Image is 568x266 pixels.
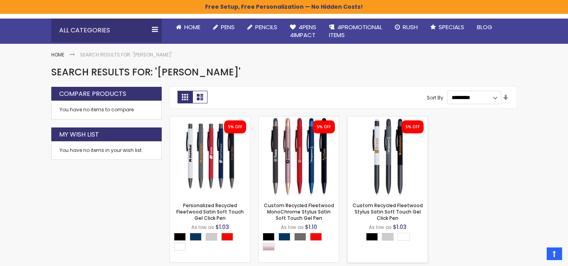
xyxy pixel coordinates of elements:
span: Rush [403,23,418,31]
div: 5% OFF [405,124,420,130]
span: Search results for: '[PERSON_NAME]' [51,66,241,79]
div: You have no items in your wish list. [60,147,153,154]
div: Select A Color [174,233,250,253]
a: Personalized Recycled Fleetwood Satin Soft Touch Gel Click Pen [170,116,250,123]
img: Personalized Recycled Fleetwood Satin Soft Touch Gel Click Pen [170,116,250,197]
span: Blog [477,23,492,31]
span: Pens [221,23,235,31]
div: Navy Blue [278,233,290,241]
img: Custom Recycled Fleetwood Stylus Satin Soft Touch Gel Click Pen [348,116,428,197]
a: Custom Recycled Fleetwood Stylus Satin Soft Touch Gel Click Pen [348,116,428,123]
span: As low as [191,224,214,230]
span: Home [184,23,200,31]
span: $1.10 [305,223,317,231]
div: Black [174,233,186,241]
a: Rush [389,19,424,36]
a: Custom Recycled Fleetwood MonoChrome Stylus Satin Soft Touch Gel Pen [264,202,334,221]
div: 5% OFF [228,124,242,130]
strong: Grid [177,91,192,103]
span: As low as [281,224,304,230]
span: As low as [369,224,392,230]
div: Grey Light [206,233,217,241]
span: $1.03 [215,223,229,231]
a: Pencils [241,19,284,36]
a: Top [547,247,562,260]
a: 4PROMOTIONALITEMS [323,19,389,44]
a: Pens [207,19,241,36]
span: 4Pens 4impact [290,23,316,39]
a: Blog [471,19,499,36]
span: 4PROMOTIONAL ITEMS [329,23,382,39]
span: Specials [439,23,464,31]
div: Select A Color [263,233,339,253]
div: Grey Light [382,233,394,241]
a: Custom Recycled Fleetwood MonoChrome Stylus Satin Soft Touch Gel Pen [259,116,339,123]
a: Home [170,19,207,36]
div: All Categories [51,19,162,42]
label: Sort By [427,94,443,101]
div: Select A Color [366,233,413,243]
strong: Compare Products [59,90,126,98]
span: Pencils [255,23,277,31]
div: White [398,233,409,241]
div: You have no items to compare. [51,101,162,119]
a: Custom Recycled Fleetwood Stylus Satin Soft Touch Gel Click Pen [353,202,423,221]
div: Navy Blue [190,233,202,241]
div: Black [263,233,275,241]
div: 5% OFF [317,124,331,130]
span: $1.03 [393,223,407,231]
div: Red [221,233,233,241]
a: Personalized Recycled Fleetwood Satin Soft Touch Gel Click Pen [176,202,244,221]
div: Red [310,233,322,241]
img: Custom Recycled Fleetwood MonoChrome Stylus Satin Soft Touch Gel Pen [259,116,339,197]
div: Grey [294,233,306,241]
strong: My Wish List [59,130,99,139]
a: Home [51,51,64,58]
a: 4Pens4impact [284,19,323,44]
div: Black [366,233,378,241]
strong: Search results for: '[PERSON_NAME]' [80,51,172,58]
div: Rose Gold [263,243,275,251]
a: Specials [424,19,471,36]
div: White [174,243,186,251]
